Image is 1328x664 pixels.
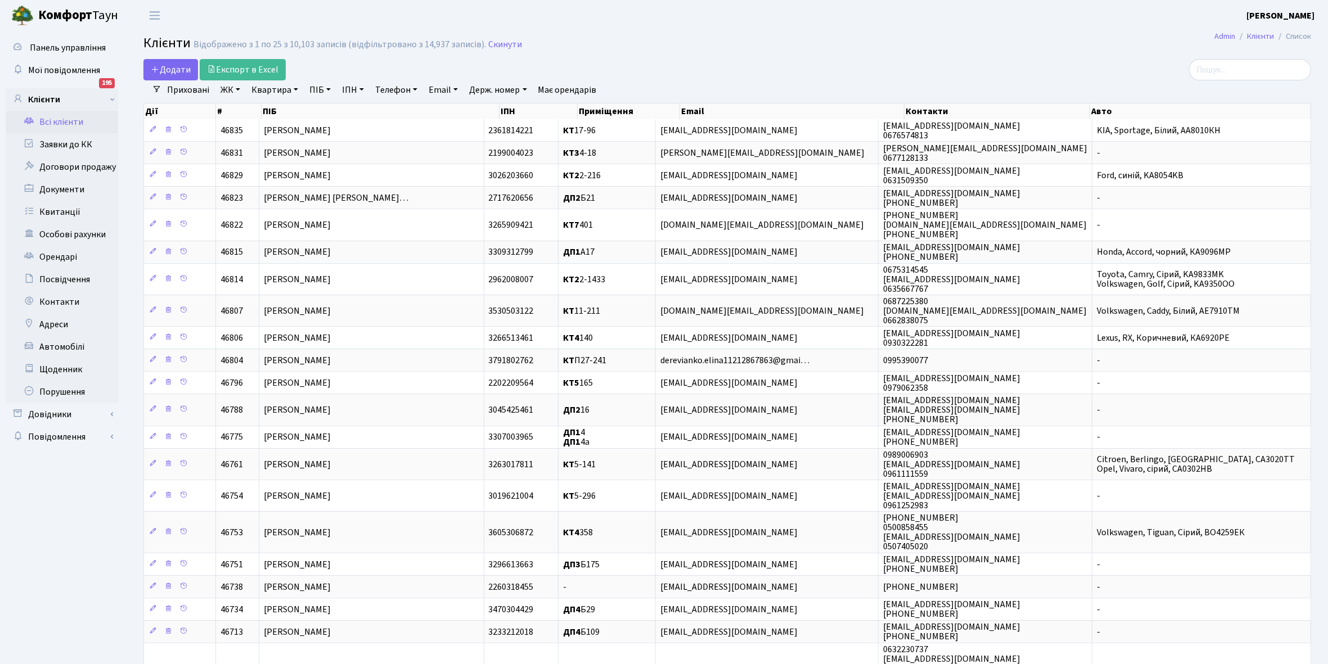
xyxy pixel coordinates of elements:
span: [EMAIL_ADDRESS][DOMAIN_NAME] [660,431,798,444]
span: [EMAIL_ADDRESS][DOMAIN_NAME] [PHONE_NUMBER] [883,553,1020,575]
input: Пошук... [1189,59,1311,80]
b: ДП4 [563,603,580,616]
a: Панель управління [6,37,118,59]
span: 46823 [220,192,243,204]
span: derevianko.elina11212867863@gmai… [660,354,809,367]
b: ДП1 [563,426,580,439]
span: [EMAIL_ADDRESS][DOMAIN_NAME] [EMAIL_ADDRESS][DOMAIN_NAME] 0961252983 [883,480,1020,512]
span: Мої повідомлення [28,64,100,76]
span: - [563,581,566,593]
span: [PERSON_NAME] [264,124,331,137]
span: - [1097,581,1100,593]
span: [PERSON_NAME][EMAIL_ADDRESS][DOMAIN_NAME] 0677128133 [883,142,1087,164]
b: КТ2 [563,169,579,182]
span: 46754 [220,490,243,502]
span: 401 [563,219,593,231]
span: Б175 [563,558,600,571]
span: [EMAIL_ADDRESS][DOMAIN_NAME] [660,273,798,286]
span: [EMAIL_ADDRESS][DOMAIN_NAME] 0631509350 [883,165,1020,187]
a: Адреси [6,313,118,336]
a: Телефон [371,80,422,100]
span: 3307003965 [489,431,534,444]
span: 2962008007 [489,273,534,286]
a: ПІБ [305,80,335,100]
b: КТ [563,490,574,502]
a: Admin [1214,30,1235,42]
span: [PERSON_NAME] [264,458,331,471]
b: ДП4 [563,626,580,638]
a: ІПН [337,80,368,100]
th: Дії [144,103,216,119]
span: 46734 [220,603,243,616]
span: [EMAIL_ADDRESS][DOMAIN_NAME] [660,581,798,593]
b: КТ4 [563,526,579,539]
span: [EMAIL_ADDRESS][DOMAIN_NAME] 0930322281 [883,327,1020,349]
span: - [1097,377,1100,389]
span: [PERSON_NAME] [264,147,331,159]
span: 46713 [220,626,243,638]
span: - [1097,431,1100,444]
span: 0675314545 [EMAIL_ADDRESS][DOMAIN_NAME] 0635667767 [883,264,1020,295]
a: Квартира [247,80,303,100]
a: ЖК [216,80,245,100]
span: [PERSON_NAME] [264,332,331,344]
a: Довідники [6,403,118,426]
b: КТ [563,458,574,471]
span: Toyota, Camry, Сірий, KA9833MK Volkswagen, Golf, Сірий, KA9350OO [1097,268,1235,290]
span: [EMAIL_ADDRESS][DOMAIN_NAME] [PHONE_NUMBER] [883,621,1020,643]
span: 3263017811 [489,458,534,471]
span: 140 [563,332,593,344]
span: - [1097,603,1100,616]
span: 3470304429 [489,603,534,616]
span: [DOMAIN_NAME][EMAIL_ADDRESS][DOMAIN_NAME] [660,219,864,231]
th: Email [680,103,904,119]
b: ДП3 [563,558,580,571]
span: 0687225380 [DOMAIN_NAME][EMAIL_ADDRESS][DOMAIN_NAME] 0662838075 [883,295,1087,327]
span: - [1097,404,1100,416]
span: KIA, Sportage, Білий, АА8010КН [1097,124,1221,137]
span: А17 [563,246,595,259]
span: [PERSON_NAME] [PERSON_NAME]… [264,192,408,204]
span: 2-1433 [563,273,605,286]
span: [EMAIL_ADDRESS][DOMAIN_NAME] 0979062358 [883,372,1020,394]
b: Комфорт [38,6,92,24]
a: [PERSON_NAME] [1246,9,1315,22]
span: [PERSON_NAME] [264,581,331,593]
span: Додати [151,64,191,76]
span: 16 [563,404,589,416]
span: 4 4а [563,426,589,448]
span: 46822 [220,219,243,231]
img: logo.png [11,4,34,27]
span: [PERSON_NAME][EMAIL_ADDRESS][DOMAIN_NAME] [660,147,865,159]
span: - [1097,490,1100,502]
span: Клієнти [143,33,191,53]
th: ПІБ [262,103,499,119]
span: 46829 [220,169,243,182]
b: [PERSON_NAME] [1246,10,1315,22]
a: Клієнти [6,88,118,111]
th: Приміщення [578,103,680,119]
span: 46751 [220,558,243,571]
span: 46806 [220,332,243,344]
span: 46775 [220,431,243,444]
b: КТ [563,305,574,317]
span: 358 [563,526,593,539]
span: 3266513461 [489,332,534,344]
span: - [1097,147,1100,159]
span: 46814 [220,273,243,286]
span: [PERSON_NAME] [264,377,331,389]
span: Б21 [563,192,595,204]
a: Email [424,80,462,100]
b: КТ [563,354,574,367]
span: 3045425461 [489,404,534,416]
a: Приховані [163,80,214,100]
span: [PERSON_NAME] [264,558,331,571]
th: ІПН [499,103,578,119]
div: 195 [99,78,115,88]
b: ДП1 [563,246,580,259]
a: Порушення [6,381,118,403]
a: Додати [143,59,198,80]
span: [EMAIL_ADDRESS][DOMAIN_NAME] [PHONE_NUMBER] [883,598,1020,620]
span: [DOMAIN_NAME][EMAIL_ADDRESS][DOMAIN_NAME] [660,305,864,317]
span: 4-18 [563,147,596,159]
